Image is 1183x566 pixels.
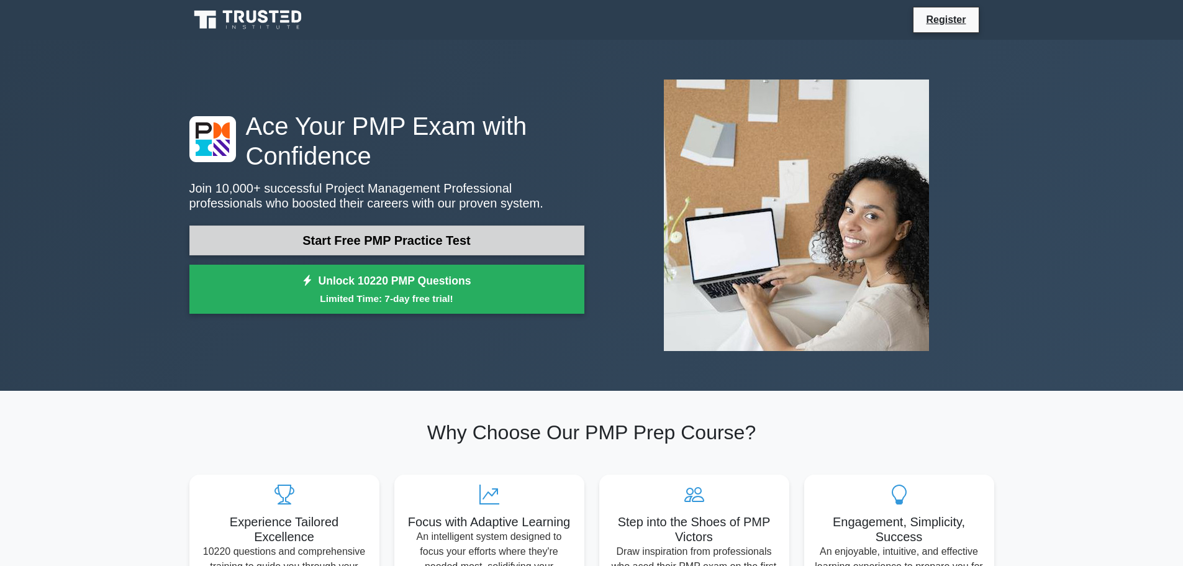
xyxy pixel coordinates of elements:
[609,514,779,544] h5: Step into the Shoes of PMP Victors
[189,181,584,211] p: Join 10,000+ successful Project Management Professional professionals who boosted their careers w...
[205,291,569,306] small: Limited Time: 7-day free trial!
[404,514,574,529] h5: Focus with Adaptive Learning
[918,12,973,27] a: Register
[189,226,584,255] a: Start Free PMP Practice Test
[199,514,369,544] h5: Experience Tailored Excellence
[189,265,584,314] a: Unlock 10220 PMP QuestionsLimited Time: 7-day free trial!
[189,421,994,444] h2: Why Choose Our PMP Prep Course?
[189,111,584,171] h1: Ace Your PMP Exam with Confidence
[814,514,984,544] h5: Engagement, Simplicity, Success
